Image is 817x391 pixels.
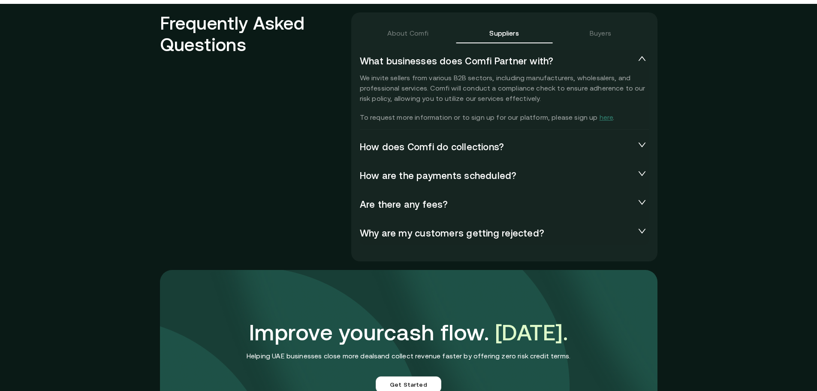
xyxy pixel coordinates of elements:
span: Why are my customers getting rejected? [360,227,635,239]
div: About Comfi [387,28,429,38]
p: Helping UAE businesses close more deals and collect revenue faster by offering zero risk credit t... [247,351,570,361]
span: [DATE]. [495,320,568,345]
span: collapsed [638,227,646,235]
span: collapsed [638,140,646,149]
a: here [600,113,613,121]
div: Suppliers [489,28,519,38]
div: How are the payments scheduled? [360,165,649,187]
span: How does Comfi do collections? [360,141,635,153]
span: What businesses does Comfi Partner with? [360,55,635,67]
span: collapsed [638,169,646,178]
span: expanded [638,55,646,63]
div: What businesses does Comfi Partner with? [360,50,649,73]
h3: Improve your cash flow. [249,319,568,346]
div: Why are my customers getting rejected? [360,222,649,245]
span: Are there any fees? [360,199,635,211]
div: Are there any fees? [360,194,649,216]
h2: Frequently Asked Questions [160,12,351,258]
div: Buyers [590,28,611,38]
span: How are the payments scheduled? [360,170,635,182]
div: How does Comfi do collections? [360,136,649,158]
span: collapsed [638,198,646,206]
p: We invite sellers from various B2B sectors, including manufacturers, wholesalers, and professiona... [360,73,649,122]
